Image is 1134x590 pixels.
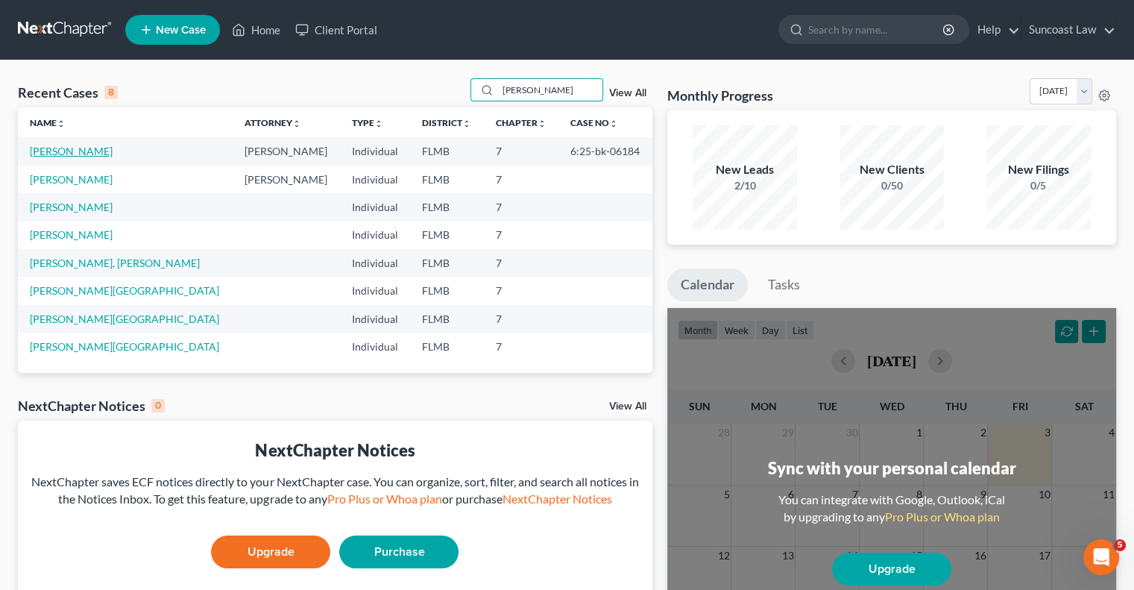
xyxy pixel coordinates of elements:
a: Pro Plus or Whoa plan [885,509,1000,524]
a: [PERSON_NAME], [PERSON_NAME] [30,257,200,269]
td: 7 [484,333,559,360]
td: 6:25-bk-06184 [558,137,652,165]
i: unfold_more [462,119,471,128]
td: Individual [339,305,410,333]
a: Client Portal [288,16,385,43]
a: Districtunfold_more [422,117,471,128]
a: Upgrade [211,536,330,568]
a: Chapterunfold_more [496,117,546,128]
td: Individual [339,222,410,249]
div: 0/50 [840,178,944,193]
div: Sync with your personal calendar [767,456,1015,480]
td: FLMB [410,333,484,360]
td: FLMB [410,137,484,165]
a: Home [224,16,288,43]
a: [PERSON_NAME] [30,145,113,157]
div: NextChapter Notices [18,397,165,415]
td: [PERSON_NAME] [233,166,340,193]
td: 7 [484,249,559,277]
div: NextChapter saves ECF notices directly to your NextChapter case. You can organize, sort, filter, ... [30,474,640,508]
td: 7 [484,277,559,304]
a: [PERSON_NAME][GEOGRAPHIC_DATA] [30,340,219,353]
div: 0 [151,399,165,412]
i: unfold_more [374,119,382,128]
i: unfold_more [538,119,546,128]
a: [PERSON_NAME] [30,173,113,186]
input: Search by name... [498,79,602,101]
td: [PERSON_NAME] [233,137,340,165]
a: Calendar [667,269,748,301]
a: Nameunfold_more [30,117,66,128]
h3: Monthly Progress [667,87,773,104]
a: [PERSON_NAME] [30,228,113,241]
td: FLMB [410,222,484,249]
td: Individual [339,333,410,360]
a: Purchase [339,536,459,568]
a: View All [609,401,646,412]
td: FLMB [410,193,484,221]
td: Individual [339,277,410,304]
td: 7 [484,137,559,165]
td: FLMB [410,305,484,333]
div: NextChapter Notices [30,439,640,462]
a: Help [970,16,1020,43]
a: Pro Plus or Whoa plan [327,492,441,506]
div: 8 [104,86,118,99]
a: Suncoast Law [1021,16,1115,43]
a: [PERSON_NAME] [30,201,113,213]
td: Individual [339,137,410,165]
span: New Case [156,25,206,36]
div: New Leads [693,161,797,178]
a: Typeunfold_more [351,117,382,128]
a: NextChapter Notices [502,492,611,506]
div: New Clients [840,161,944,178]
div: Recent Cases [18,84,118,101]
a: Attorneyunfold_more [245,117,301,128]
td: 7 [484,166,559,193]
span: 5 [1114,539,1126,551]
a: Case Nounfold_more [570,117,618,128]
td: Individual [339,166,410,193]
input: Search by name... [808,16,945,43]
a: Upgrade [832,553,951,586]
td: FLMB [410,166,484,193]
td: 7 [484,305,559,333]
a: Tasks [755,269,813,301]
div: New Filings [986,161,1091,178]
a: [PERSON_NAME][GEOGRAPHIC_DATA] [30,313,219,325]
a: View All [609,88,646,98]
div: 2/10 [693,178,797,193]
td: FLMB [410,249,484,277]
td: Individual [339,249,410,277]
div: You can integrate with Google, Outlook, iCal by upgrading to any [772,492,1011,526]
div: 0/5 [986,178,1091,193]
td: Individual [339,193,410,221]
i: unfold_more [57,119,66,128]
a: [PERSON_NAME][GEOGRAPHIC_DATA] [30,284,219,297]
td: 7 [484,222,559,249]
td: 7 [484,193,559,221]
iframe: Intercom live chat [1083,539,1119,575]
td: FLMB [410,277,484,304]
i: unfold_more [609,119,618,128]
i: unfold_more [292,119,301,128]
